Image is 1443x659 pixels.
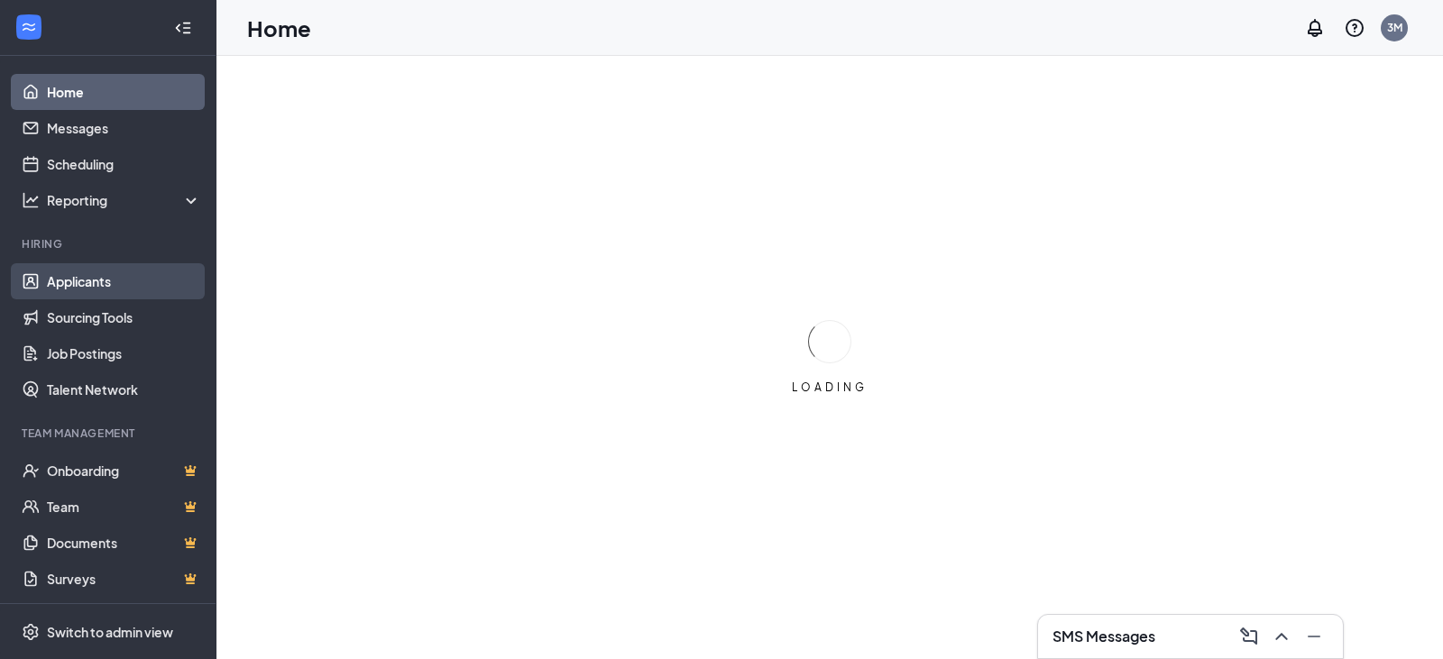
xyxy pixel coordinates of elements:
a: DocumentsCrown [47,525,201,561]
a: Job Postings [47,335,201,371]
svg: Collapse [174,19,192,37]
svg: QuestionInfo [1344,17,1365,39]
a: Home [47,74,201,110]
button: ComposeMessage [1235,622,1264,651]
div: 3M [1387,20,1402,35]
svg: WorkstreamLogo [20,18,38,36]
a: Sourcing Tools [47,299,201,335]
a: Talent Network [47,371,201,407]
svg: Analysis [22,191,40,209]
a: TeamCrown [47,489,201,525]
a: OnboardingCrown [47,453,201,489]
a: Scheduling [47,146,201,182]
svg: Settings [22,623,40,641]
a: Messages [47,110,201,146]
div: Reporting [47,191,202,209]
h3: SMS Messages [1052,627,1155,646]
div: Switch to admin view [47,623,173,641]
div: LOADING [785,380,875,395]
button: Minimize [1300,622,1328,651]
svg: ChevronUp [1271,626,1292,647]
div: Hiring [22,236,198,252]
a: SurveysCrown [47,561,201,597]
h1: Home [247,13,311,43]
button: ChevronUp [1267,622,1296,651]
a: Applicants [47,263,201,299]
svg: ComposeMessage [1238,626,1260,647]
svg: Minimize [1303,626,1325,647]
svg: Notifications [1304,17,1326,39]
div: Team Management [22,426,198,441]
